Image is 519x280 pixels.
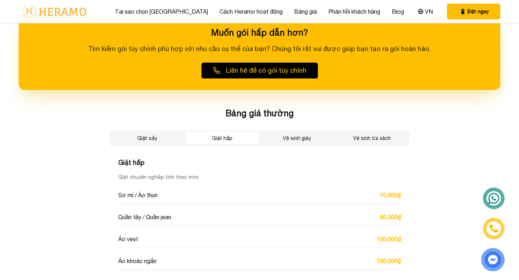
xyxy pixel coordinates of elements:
span: Áo vest [118,235,138,243]
a: Bảng giá [294,7,317,16]
h3: Muốn gói hấp dẫn hơn? [30,27,489,38]
img: phone-icon [489,224,499,233]
span: phone [458,8,465,15]
h4: Giặt hấp [118,158,401,168]
span: 70,000₫ [380,191,401,199]
a: Blog [392,7,404,16]
h3: Bảng giá thường [110,107,409,119]
span: Quần tây / Quần jean [118,213,171,221]
p: Tìm kiếm gói tùy chỉnh phù hợp với nhu cầu cụ thể của bạn? Chúng tôi rất vui được giúp bạn tạo ra... [30,44,489,54]
span: 150,000₫ [377,235,401,243]
button: Vệ sinh giày [261,132,333,145]
button: Liên hệ để có gói tùy chỉnh [201,63,318,78]
button: Giặt sấy [111,132,183,145]
a: Tại sao chọn [GEOGRAPHIC_DATA] [115,7,208,16]
img: logo-with-text.png [19,4,88,19]
span: Sơ mi / Áo thun [118,191,158,199]
span: 150,000₫ [377,257,401,265]
span: Đặt ngay [467,8,489,15]
button: Vệ sinh túi xách [336,132,408,145]
button: Giặt hấp [186,132,258,145]
span: 80,000₫ [380,213,401,221]
p: Giặt chuyên nghiệp tính theo món [118,173,401,181]
span: Áo khoác ngắn [118,257,156,265]
a: Phản hồi khách hàng [328,7,380,16]
a: phone-icon [484,218,504,238]
button: phone Đặt ngay [447,4,500,19]
a: Cách Heramo hoạt động [219,7,283,16]
button: VN [416,7,435,16]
